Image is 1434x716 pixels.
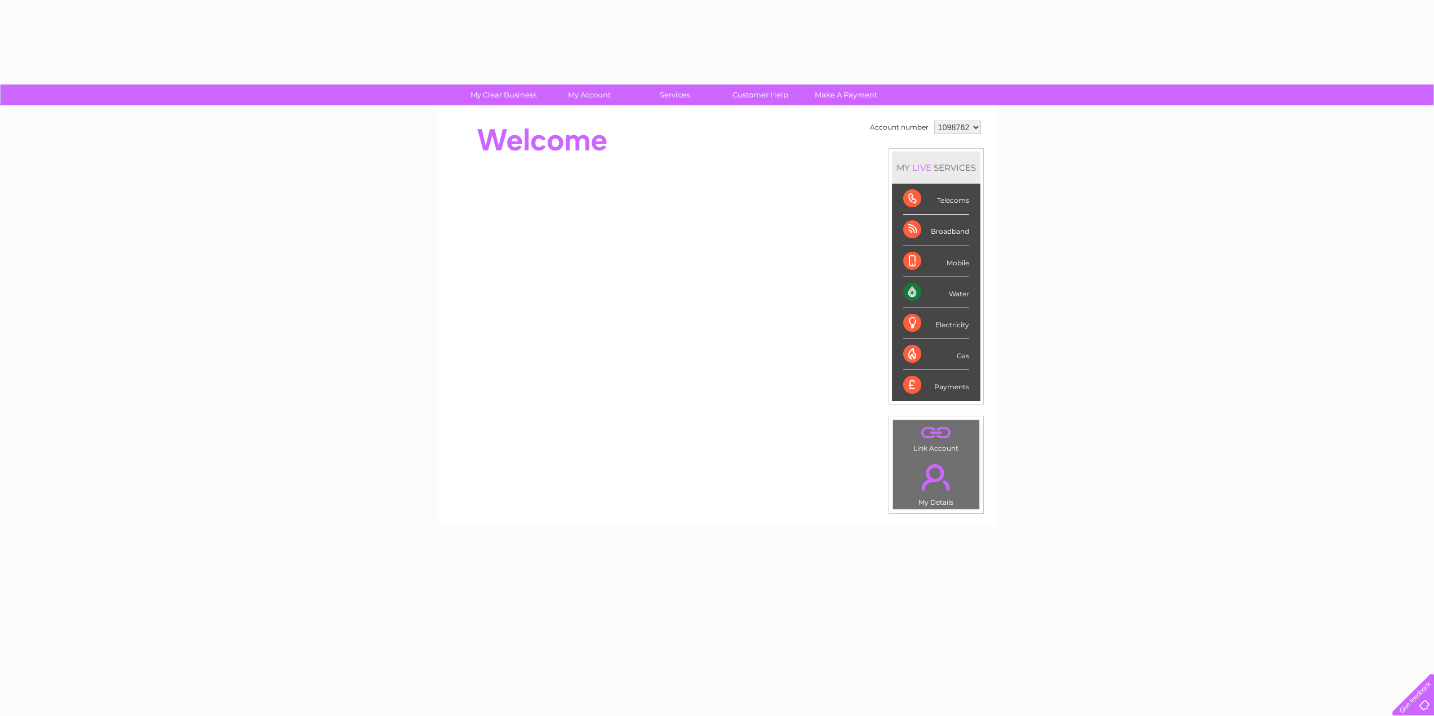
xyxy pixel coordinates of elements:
div: Electricity [903,308,969,339]
div: MY SERVICES [892,152,980,184]
td: Account number [867,118,931,137]
td: Link Account [893,420,980,455]
div: Mobile [903,246,969,277]
td: My Details [893,455,980,510]
div: Telecoms [903,184,969,215]
a: . [896,457,976,497]
a: My Clear Business [457,85,550,105]
a: Customer Help [714,85,807,105]
div: Payments [903,370,969,401]
a: Services [628,85,721,105]
div: Gas [903,339,969,370]
a: My Account [543,85,636,105]
a: Make A Payment [800,85,893,105]
a: . [896,423,976,443]
div: LIVE [910,162,934,173]
div: Broadband [903,215,969,246]
div: Water [903,277,969,308]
